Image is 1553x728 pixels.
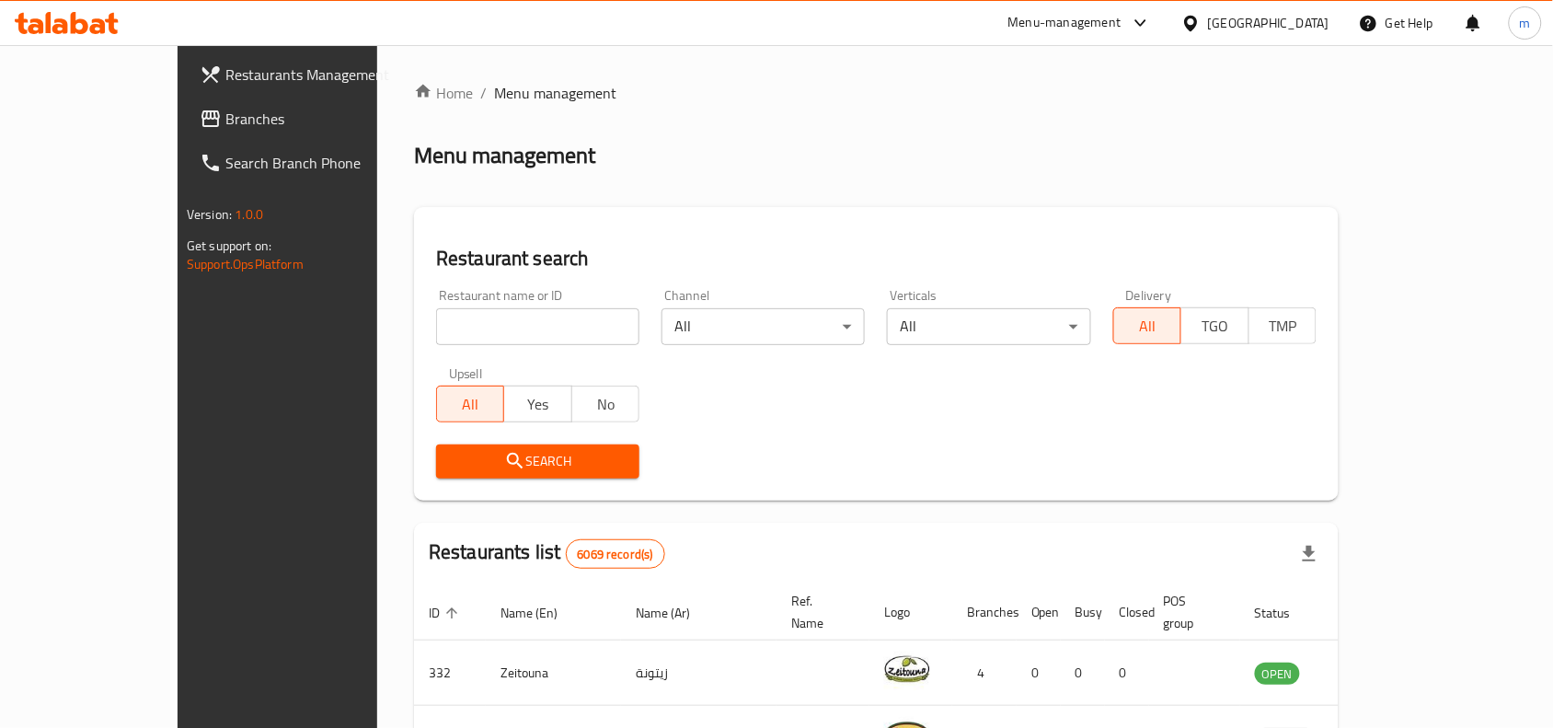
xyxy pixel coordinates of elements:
button: All [436,386,504,422]
a: Branches [185,97,437,141]
label: Upsell [449,367,483,380]
span: Version: [187,202,232,226]
span: 1.0.0 [235,202,263,226]
td: 332 [414,641,486,706]
span: Restaurants Management [225,64,422,86]
button: All [1113,307,1181,344]
td: 4 [952,641,1017,706]
span: Search [451,450,625,473]
div: Total records count [566,539,665,569]
span: TGO [1189,313,1241,340]
div: Export file [1287,532,1331,576]
td: Zeitouna [486,641,621,706]
h2: Restaurant search [436,245,1317,272]
span: m [1520,13,1531,33]
button: TGO [1180,307,1248,344]
span: Status [1255,602,1315,624]
span: Menu management [494,82,616,104]
li: / [480,82,487,104]
h2: Restaurants list [429,538,665,569]
span: OPEN [1255,664,1300,685]
span: 6069 record(s) [567,546,664,563]
th: Busy [1061,584,1105,641]
h2: Menu management [414,141,595,170]
div: All [661,308,865,345]
button: TMP [1248,307,1317,344]
div: Menu-management [1008,12,1122,34]
button: No [571,386,639,422]
span: Search Branch Phone [225,152,422,174]
td: 0 [1017,641,1061,706]
div: All [887,308,1090,345]
div: OPEN [1255,663,1300,685]
td: 0 [1061,641,1105,706]
button: Yes [503,386,571,422]
td: زيتونة [621,641,776,706]
span: Name (En) [500,602,581,624]
span: All [1122,313,1174,340]
th: Logo [869,584,952,641]
th: Open [1017,584,1061,641]
th: Closed [1105,584,1149,641]
input: Search for restaurant name or ID.. [436,308,639,345]
span: Ref. Name [791,590,847,634]
label: Delivery [1126,289,1172,302]
span: Yes [512,391,564,418]
span: Name (Ar) [636,602,714,624]
span: POS group [1164,590,1218,634]
span: ID [429,602,464,624]
th: Branches [952,584,1017,641]
div: [GEOGRAPHIC_DATA] [1208,13,1329,33]
a: Home [414,82,473,104]
span: All [444,391,497,418]
td: 0 [1105,641,1149,706]
span: No [580,391,632,418]
nav: breadcrumb [414,82,1339,104]
a: Restaurants Management [185,52,437,97]
a: Search Branch Phone [185,141,437,185]
span: Branches [225,108,422,130]
a: Support.OpsPlatform [187,252,304,276]
span: TMP [1257,313,1309,340]
span: Get support on: [187,234,271,258]
img: Zeitouna [884,646,930,692]
button: Search [436,445,639,479]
